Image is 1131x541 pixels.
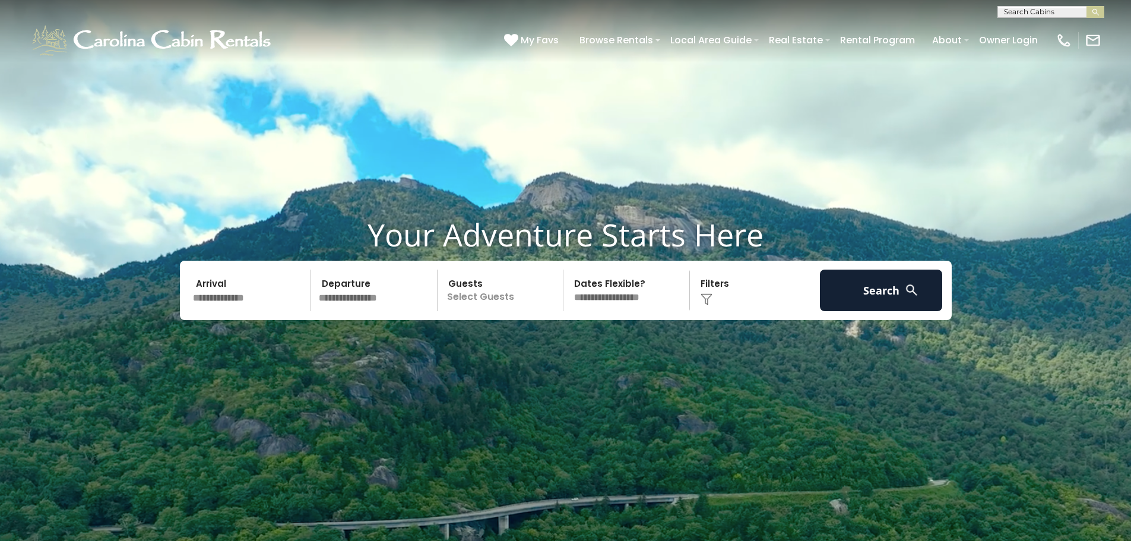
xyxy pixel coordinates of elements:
[763,30,829,50] a: Real Estate
[904,283,919,298] img: search-regular-white.png
[1056,32,1072,49] img: phone-regular-white.png
[820,270,943,311] button: Search
[9,216,1122,253] h1: Your Adventure Starts Here
[664,30,758,50] a: Local Area Guide
[973,30,1044,50] a: Owner Login
[30,23,276,58] img: White-1-1-2.png
[926,30,968,50] a: About
[701,293,712,305] img: filter--v1.png
[834,30,921,50] a: Rental Program
[1085,32,1101,49] img: mail-regular-white.png
[504,33,562,48] a: My Favs
[441,270,563,311] p: Select Guests
[521,33,559,48] span: My Favs
[574,30,659,50] a: Browse Rentals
